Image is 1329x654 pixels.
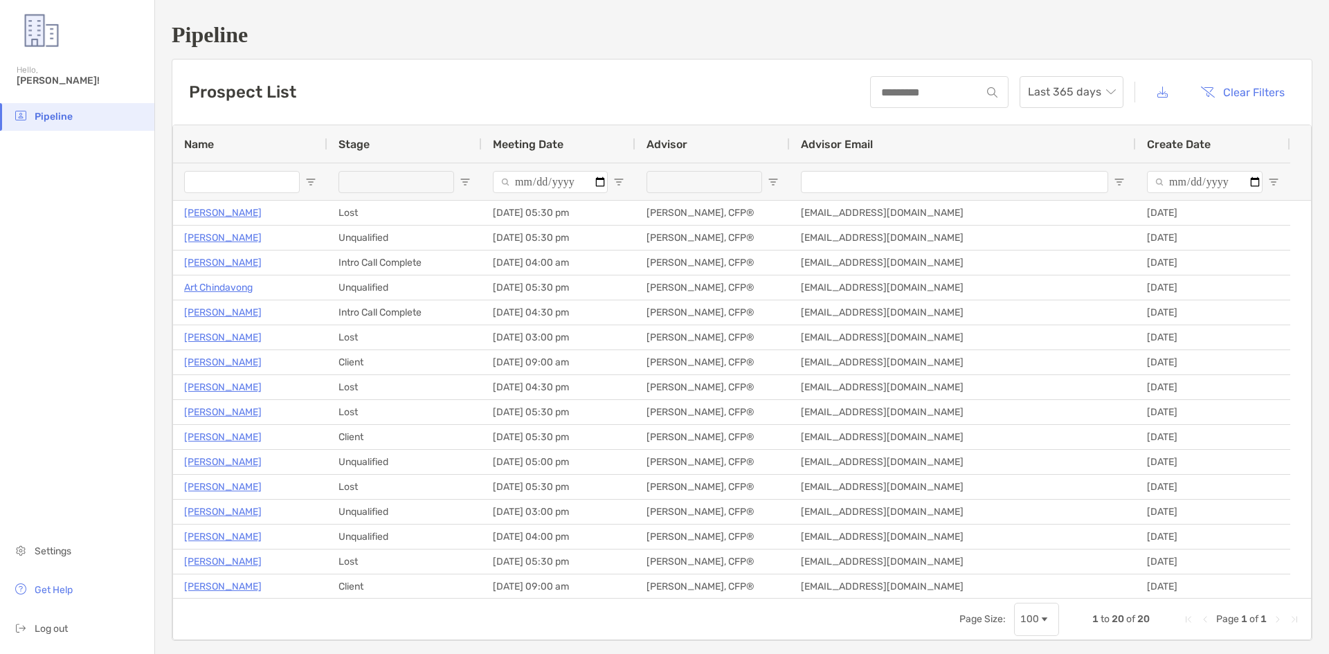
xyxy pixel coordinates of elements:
div: Unqualified [327,450,482,474]
div: Lost [327,375,482,399]
h3: Prospect List [189,82,296,102]
div: [EMAIL_ADDRESS][DOMAIN_NAME] [790,275,1136,300]
div: [EMAIL_ADDRESS][DOMAIN_NAME] [790,450,1136,474]
div: [DATE] 05:30 pm [482,400,635,424]
div: [DATE] [1136,549,1290,574]
div: Unqualified [327,500,482,524]
div: [DATE] 05:30 pm [482,475,635,499]
input: Meeting Date Filter Input [493,171,608,193]
div: [DATE] [1136,425,1290,449]
div: Next Page [1272,614,1283,625]
span: Meeting Date [493,138,563,151]
div: [PERSON_NAME], CFP® [635,500,790,524]
a: [PERSON_NAME] [184,254,262,271]
div: Unqualified [327,525,482,549]
a: Art Chindavong [184,279,253,296]
div: [PERSON_NAME], CFP® [635,475,790,499]
a: [PERSON_NAME] [184,229,262,246]
div: Client [327,425,482,449]
div: [EMAIL_ADDRESS][DOMAIN_NAME] [790,350,1136,374]
div: [DATE] [1136,350,1290,374]
img: logout icon [12,619,29,636]
a: [PERSON_NAME] [184,204,262,221]
span: of [1249,613,1258,625]
a: [PERSON_NAME] [184,503,262,520]
div: [PERSON_NAME], CFP® [635,450,790,474]
span: 20 [1137,613,1150,625]
img: settings icon [12,542,29,558]
div: Intro Call Complete [327,251,482,275]
button: Open Filter Menu [1268,176,1279,188]
span: Pipeline [35,111,73,122]
a: [PERSON_NAME] [184,428,262,446]
input: Create Date Filter Input [1147,171,1263,193]
h1: Pipeline [172,22,1312,48]
p: [PERSON_NAME] [184,453,262,471]
div: [EMAIL_ADDRESS][DOMAIN_NAME] [790,400,1136,424]
div: 100 [1020,613,1039,625]
div: [DATE] [1136,201,1290,225]
div: [EMAIL_ADDRESS][DOMAIN_NAME] [790,325,1136,349]
a: [PERSON_NAME] [184,304,262,321]
button: Open Filter Menu [1114,176,1125,188]
div: [PERSON_NAME], CFP® [635,275,790,300]
span: Name [184,138,214,151]
div: Client [327,574,482,599]
div: [PERSON_NAME], CFP® [635,525,790,549]
div: [PERSON_NAME], CFP® [635,325,790,349]
div: [DATE] [1136,475,1290,499]
div: Lost [327,325,482,349]
div: [EMAIL_ADDRESS][DOMAIN_NAME] [790,525,1136,549]
div: [DATE] 03:00 pm [482,500,635,524]
div: Unqualified [327,275,482,300]
div: [PERSON_NAME], CFP® [635,300,790,325]
div: [DATE] [1136,300,1290,325]
p: [PERSON_NAME] [184,354,262,371]
a: [PERSON_NAME] [184,379,262,396]
button: Open Filter Menu [768,176,779,188]
span: Page [1216,613,1239,625]
button: Open Filter Menu [613,176,624,188]
div: [EMAIL_ADDRESS][DOMAIN_NAME] [790,549,1136,574]
div: Lost [327,475,482,499]
div: [EMAIL_ADDRESS][DOMAIN_NAME] [790,300,1136,325]
img: input icon [987,87,997,98]
div: Page Size: [959,613,1006,625]
div: [DATE] 05:30 pm [482,549,635,574]
div: Page Size [1014,603,1059,636]
p: [PERSON_NAME] [184,528,262,545]
div: [DATE] [1136,525,1290,549]
div: [EMAIL_ADDRESS][DOMAIN_NAME] [790,475,1136,499]
div: [DATE] 05:30 pm [482,226,635,250]
div: Intro Call Complete [327,300,482,325]
span: 1 [1260,613,1267,625]
button: Open Filter Menu [305,176,316,188]
a: [PERSON_NAME] [184,329,262,346]
div: [DATE] [1136,500,1290,524]
div: [DATE] 05:30 pm [482,201,635,225]
img: get-help icon [12,581,29,597]
span: Get Help [35,584,73,596]
div: [DATE] 05:30 pm [482,425,635,449]
span: Advisor [647,138,687,151]
input: Advisor Email Filter Input [801,171,1108,193]
div: Lost [327,201,482,225]
div: [EMAIL_ADDRESS][DOMAIN_NAME] [790,500,1136,524]
img: Zoe Logo [17,6,66,55]
div: [PERSON_NAME], CFP® [635,350,790,374]
span: Last 365 days [1028,77,1115,107]
div: [PERSON_NAME], CFP® [635,425,790,449]
div: Lost [327,400,482,424]
div: [DATE] 04:00 pm [482,525,635,549]
img: pipeline icon [12,107,29,124]
button: Clear Filters [1190,77,1295,107]
div: [EMAIL_ADDRESS][DOMAIN_NAME] [790,201,1136,225]
span: Settings [35,545,71,557]
span: 1 [1241,613,1247,625]
span: of [1126,613,1135,625]
a: [PERSON_NAME] [184,403,262,421]
div: [DATE] [1136,251,1290,275]
div: [DATE] 04:30 pm [482,375,635,399]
